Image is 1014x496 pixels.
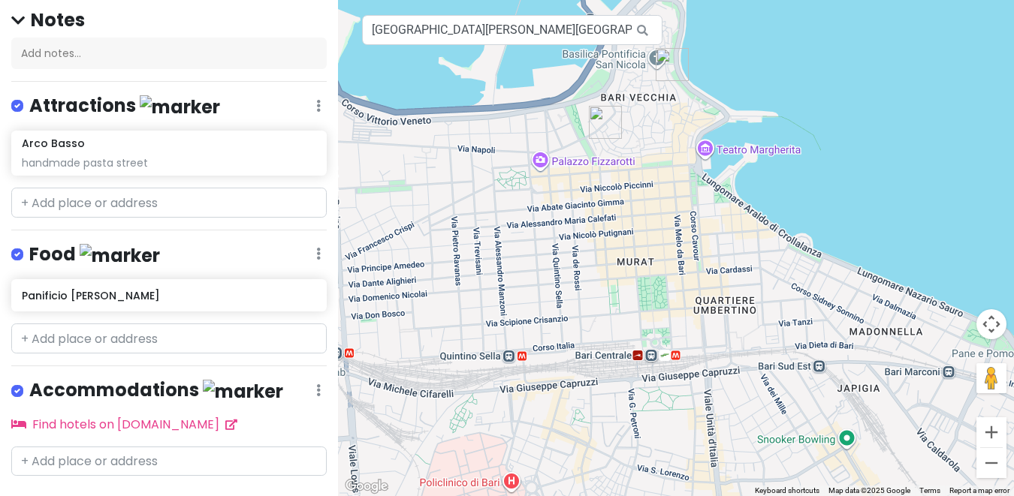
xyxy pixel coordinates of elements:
[22,289,315,302] h6: Panificio [PERSON_NAME]
[755,485,819,496] button: Keyboard shortcuts
[342,476,391,496] a: Open this area in Google Maps (opens a new window)
[976,417,1006,447] button: Zoom in
[29,94,220,119] h4: Attractions
[29,242,160,267] h4: Food
[11,416,237,433] a: Find hotels on [DOMAIN_NAME]
[203,380,283,403] img: marker
[11,323,327,353] input: + Add place or address
[976,363,1006,393] button: Drag Pegman onto the map to open Street View
[11,8,327,32] h4: Notes
[828,486,910,494] span: Map data ©2025 Google
[362,15,662,45] input: Search a place
[589,106,622,139] div: Arco Basso
[11,446,327,476] input: + Add place or address
[949,486,1009,494] a: Report a map error
[22,156,315,170] div: handmade pasta street
[976,309,1006,339] button: Map camera controls
[342,476,391,496] img: Google
[11,188,327,218] input: + Add place or address
[976,448,1006,478] button: Zoom out
[22,137,85,150] h6: Arco Basso
[29,378,283,403] h4: Accommodations
[11,38,327,69] div: Add notes...
[80,244,160,267] img: marker
[656,48,689,81] div: Panificio Fiore Bari
[919,486,940,494] a: Terms (opens in new tab)
[140,95,220,119] img: marker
